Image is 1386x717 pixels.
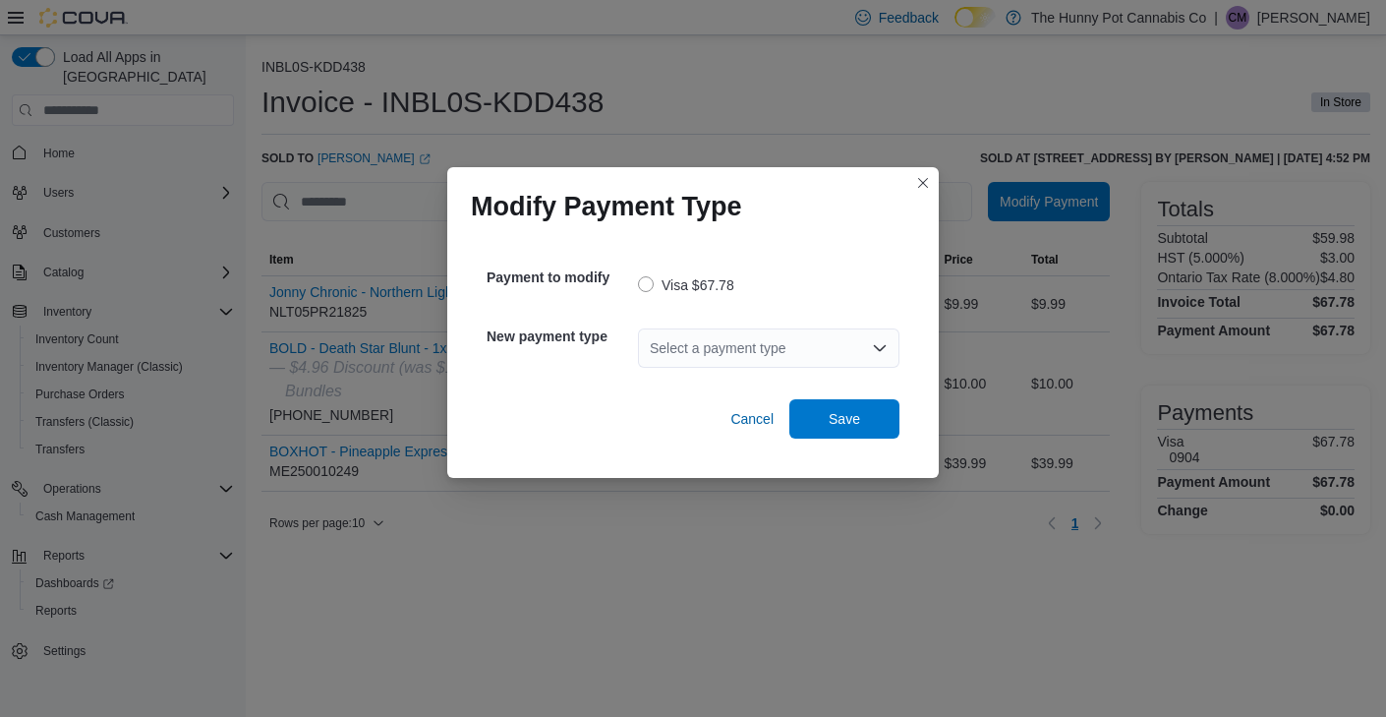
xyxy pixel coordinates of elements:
[722,399,781,439] button: Cancel
[487,258,634,297] h5: Payment to modify
[650,336,652,360] input: Accessible screen reader label
[911,171,935,195] button: Closes this modal window
[730,409,774,429] span: Cancel
[829,409,860,429] span: Save
[872,340,888,356] button: Open list of options
[638,273,734,297] label: Visa $67.78
[789,399,899,439] button: Save
[487,317,634,356] h5: New payment type
[471,191,742,222] h1: Modify Payment Type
